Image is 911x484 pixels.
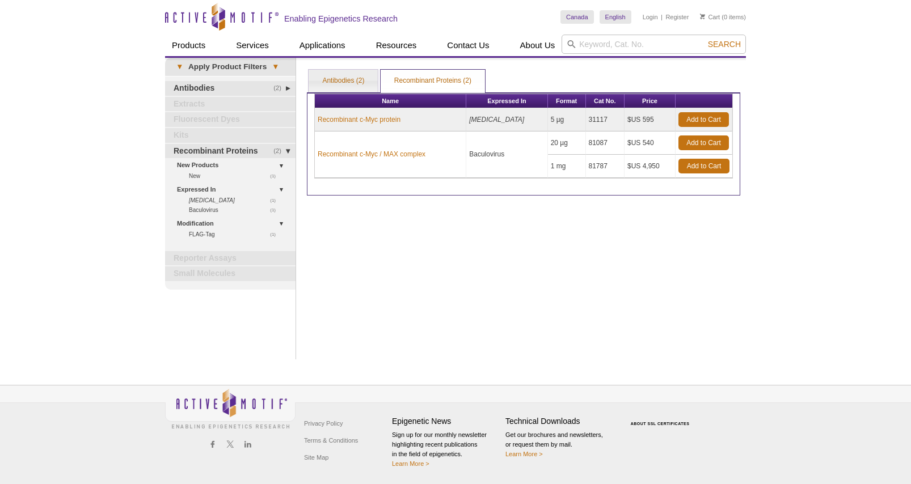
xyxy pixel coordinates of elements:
a: Kits [165,128,296,143]
span: ▾ [267,62,284,72]
h2: Enabling Epigenetics Research [284,14,398,24]
a: (1)Baculovirus [189,205,282,215]
span: ▾ [171,62,188,72]
h4: Epigenetic News [392,417,500,426]
a: Antibodies (2) [309,70,378,92]
a: Small Molecules [165,266,296,281]
th: Format [548,94,586,108]
a: Terms & Conditions [301,432,361,449]
table: Click to Verify - This site chose Symantec SSL for secure e-commerce and confidential communicati... [619,405,704,430]
span: Search [708,40,741,49]
a: About Us [513,35,562,56]
a: Contact Us [440,35,496,56]
td: $US 540 [625,131,676,155]
td: Baculovirus [466,131,547,178]
a: Site Map [301,449,331,466]
li: (0 items) [700,10,746,24]
a: Extracts [165,97,296,112]
a: Learn More > [392,460,429,467]
a: Privacy Policy [301,415,345,432]
a: Add to Cart [678,112,729,127]
li: | [661,10,663,24]
a: Login [643,13,658,21]
p: Sign up for our monthly newsletter highlighting recent publications in the field of epigenetics. [392,430,500,469]
td: 81787 [586,155,625,178]
a: Canada [560,10,594,24]
span: (1) [270,205,282,215]
a: ▾Apply Product Filters▾ [165,58,296,76]
i: [MEDICAL_DATA] [469,116,524,124]
th: Price [625,94,676,108]
a: Add to Cart [678,159,729,173]
input: Keyword, Cat. No. [562,35,746,54]
a: Add to Cart [678,135,729,150]
td: 20 µg [548,131,586,155]
td: 81087 [586,131,625,155]
span: (2) [273,81,288,96]
h4: Technical Downloads [505,417,613,426]
th: Cat No. [586,94,625,108]
a: Recombinant Proteins (2) [381,70,485,92]
a: (2)Recombinant Proteins [165,144,296,159]
th: Expressed In [466,94,547,108]
a: Fluorescent Dyes [165,112,296,127]
a: (2)Antibodies [165,81,296,96]
a: English [600,10,631,24]
a: Register [665,13,689,21]
a: Modification [177,218,289,230]
td: $US 595 [625,108,676,131]
a: Reporter Assays [165,251,296,266]
a: Recombinant c-Myc protein [318,114,400,125]
td: $US 4,950 [625,155,676,178]
a: (1) [MEDICAL_DATA] [189,196,282,205]
a: Recombinant c-Myc / MAX complex [318,149,425,159]
a: ABOUT SSL CERTIFICATES [631,422,690,426]
a: Services [229,35,276,56]
button: Search [705,39,744,49]
td: 5 µg [548,108,586,131]
a: Cart [700,13,720,21]
img: Your Cart [700,14,705,19]
span: (1) [270,230,282,239]
a: (1)New [189,171,282,181]
p: Get our brochures and newsletters, or request them by mail. [505,430,613,459]
img: Active Motif, [165,385,296,431]
span: (1) [270,171,282,181]
a: Applications [293,35,352,56]
a: New Products [177,159,289,171]
a: Learn More > [505,451,543,457]
a: Expressed In [177,184,289,196]
i: [MEDICAL_DATA] [189,197,235,203]
a: Products [165,35,212,56]
th: Name [315,94,466,108]
span: (2) [273,144,288,159]
span: (1) [270,196,282,205]
a: (1)FLAG-Tag [189,230,282,239]
td: 31117 [586,108,625,131]
td: 1 mg [548,155,586,178]
a: Resources [369,35,424,56]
